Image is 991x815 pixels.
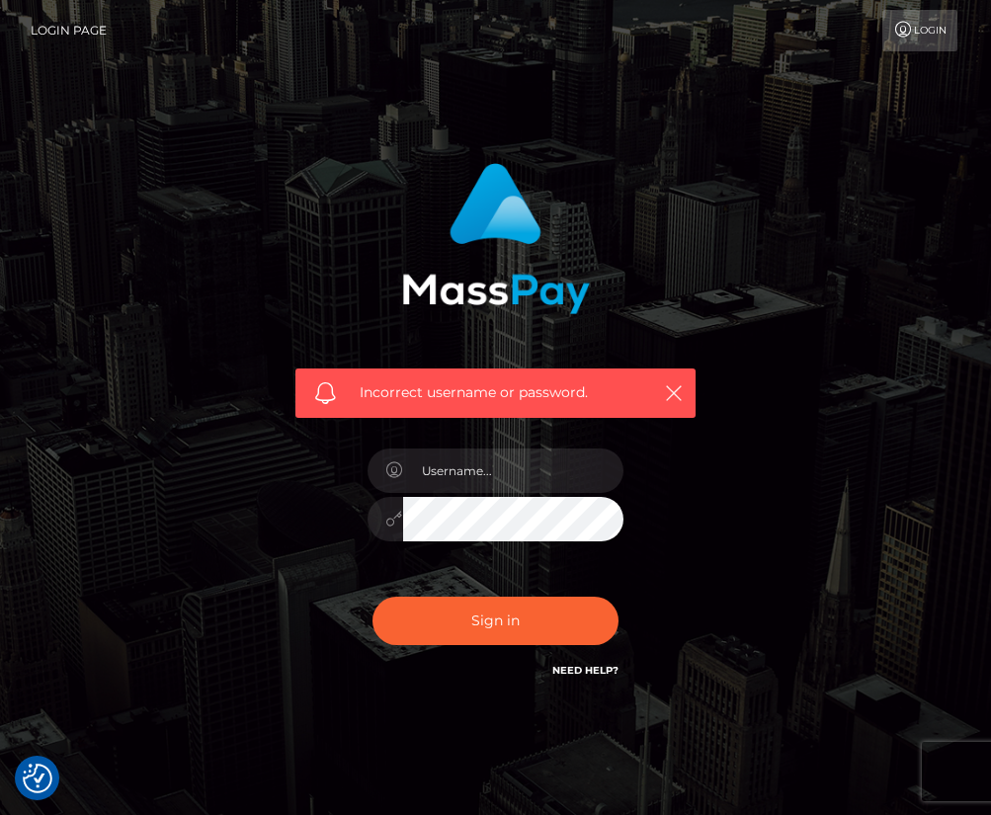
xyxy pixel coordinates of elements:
[23,764,52,793] img: Revisit consent button
[23,764,52,793] button: Consent Preferences
[31,10,107,51] a: Login Page
[552,664,619,677] a: Need Help?
[372,597,619,645] button: Sign in
[360,382,641,403] span: Incorrect username or password.
[882,10,957,51] a: Login
[402,163,590,314] img: MassPay Login
[403,448,624,493] input: Username...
